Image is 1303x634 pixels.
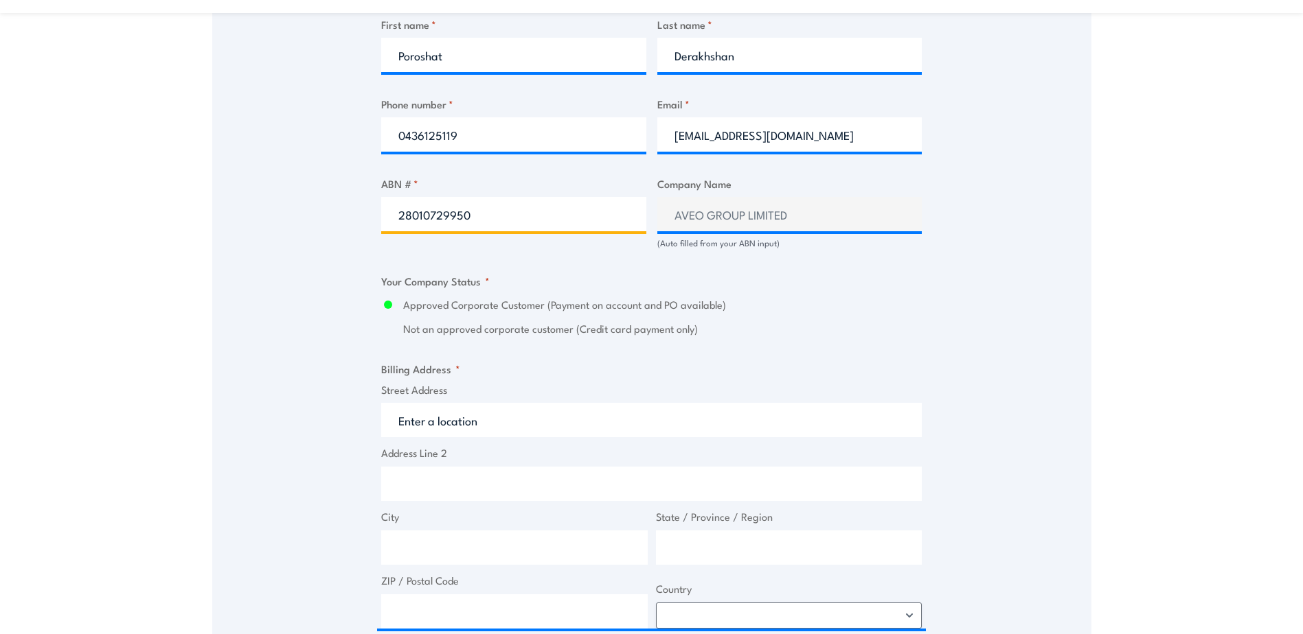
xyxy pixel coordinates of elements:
[381,445,922,461] label: Address Line 2
[381,16,646,32] label: First name
[381,509,648,525] label: City
[403,321,922,337] label: Not an approved corporate customer (Credit card payment only)
[381,176,646,191] label: ABN #
[381,403,922,437] input: Enter a location
[656,509,922,525] label: State / Province / Region
[656,581,922,597] label: Country
[657,176,922,191] label: Company Name
[381,96,646,112] label: Phone number
[381,573,648,589] label: ZIP / Postal Code
[381,382,922,398] label: Street Address
[381,361,460,377] legend: Billing Address
[657,16,922,32] label: Last name
[403,297,922,313] label: Approved Corporate Customer (Payment on account and PO available)
[381,273,490,289] legend: Your Company Status
[657,96,922,112] label: Email
[657,237,922,250] div: (Auto filled from your ABN input)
